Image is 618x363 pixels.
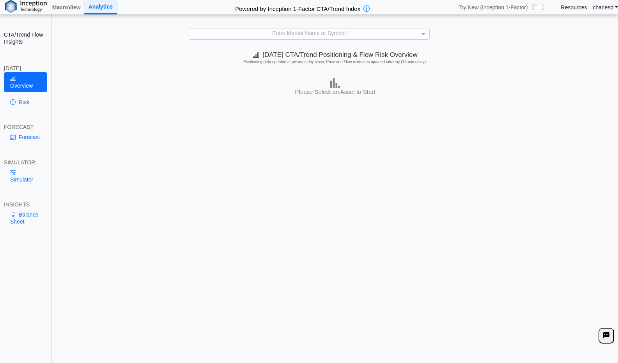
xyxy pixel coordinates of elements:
a: Simulator [4,166,47,186]
a: MacroView [49,1,84,14]
h5: Positioning data updated at previous day close; Price and Flow estimates updated intraday (15-min... [55,60,615,64]
a: charlesd [593,4,618,11]
h2: Powered by Inception 1-Factor CTA/Trend Index [232,2,363,13]
span: [DATE] CTA/Trend Positioning & Flow Risk Overview [253,51,417,58]
a: Overview [4,72,47,92]
h3: Please Select an Asset to Start [54,88,616,96]
h2: CTA/Trend Flow Insights [4,31,47,45]
a: Forecast [4,130,47,144]
a: Balance Sheet [4,208,47,228]
span: Try New (Inception 1-Factor) [459,4,528,11]
img: bar-chart.png [330,78,340,88]
div: FORECAST [4,123,47,130]
div: SIMULATOR [4,159,47,166]
a: Resources [561,4,587,11]
div: [DATE] [4,65,47,72]
a: Risk [4,95,47,109]
div: INSIGHTS [4,201,47,208]
div: Enter Market Name or Symbol [189,28,429,39]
